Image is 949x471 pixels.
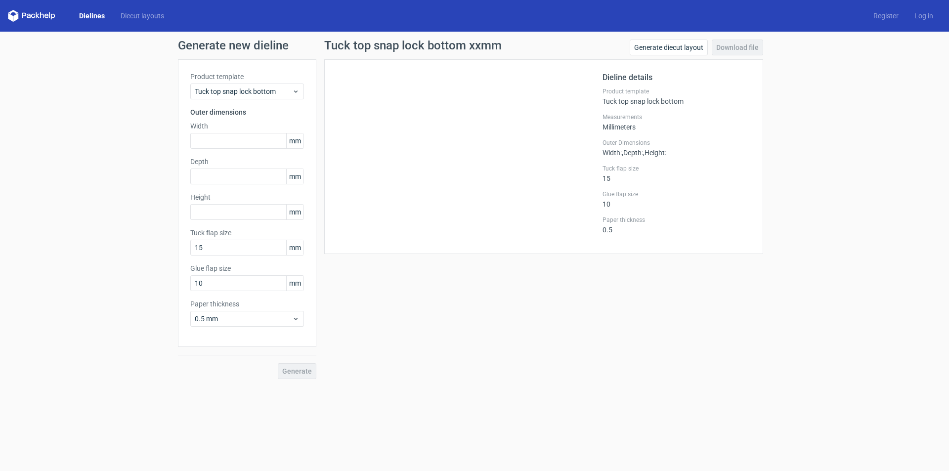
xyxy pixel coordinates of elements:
h2: Dieline details [603,72,751,84]
h3: Outer dimensions [190,107,304,117]
span: 0.5 mm [195,314,292,324]
span: mm [286,205,303,219]
label: Paper thickness [603,216,751,224]
span: mm [286,169,303,184]
div: 10 [603,190,751,208]
a: Dielines [71,11,113,21]
span: mm [286,133,303,148]
div: Millimeters [603,113,751,131]
span: Width : [603,149,622,157]
h1: Tuck top snap lock bottom xxmm [324,40,502,51]
div: 15 [603,165,751,182]
label: Measurements [603,113,751,121]
label: Outer Dimensions [603,139,751,147]
h1: Generate new dieline [178,40,771,51]
a: Register [865,11,906,21]
label: Glue flap size [603,190,751,198]
span: mm [286,276,303,291]
span: , Depth : [622,149,643,157]
label: Paper thickness [190,299,304,309]
label: Product template [603,87,751,95]
span: , Height : [643,149,666,157]
label: Width [190,121,304,131]
div: Tuck top snap lock bottom [603,87,751,105]
a: Log in [906,11,941,21]
label: Tuck flap size [603,165,751,172]
a: Generate diecut layout [630,40,708,55]
span: Tuck top snap lock bottom [195,86,292,96]
label: Glue flap size [190,263,304,273]
label: Depth [190,157,304,167]
span: mm [286,240,303,255]
div: 0.5 [603,216,751,234]
label: Product template [190,72,304,82]
label: Height [190,192,304,202]
label: Tuck flap size [190,228,304,238]
a: Diecut layouts [113,11,172,21]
